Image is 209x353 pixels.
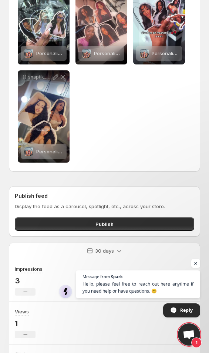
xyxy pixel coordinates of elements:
[178,323,200,346] div: Open chat
[95,247,114,254] p: 30 days
[15,308,29,315] h3: Views
[180,304,193,317] span: Reply
[15,217,194,231] button: Publish
[28,74,52,80] p: snaptik_7544223063160687885_hd
[24,147,33,156] img: Personalized Photo Air Freshener - Custom Car Freshie
[95,220,114,228] span: Publish
[191,337,202,348] span: 1
[82,280,193,294] span: Hello, please feel free to reach out here anytime if you need help or have questions. 😊
[36,50,166,56] span: Personalized Photo Air Freshener - Custom Car Freshie
[36,149,166,154] span: Personalized Photo Air Freshener - Custom Car Freshie
[15,265,43,273] h3: Impressions
[15,319,36,328] p: 1
[15,192,194,200] h2: Publish feed
[82,49,91,58] img: Personalized Photo Air Freshener - Custom Car Freshie
[18,70,70,163] div: snaptik_7544223063160687885_hdPersonalized Photo Air Freshener - Custom Car FreshiePersonalized P...
[111,274,123,279] span: Spark
[24,49,33,58] img: Personalized Photo Air Freshener - Custom Car Freshie
[15,203,194,210] p: Display the feed as a carousel, spotlight, etc., across your store.
[15,276,43,285] p: 3
[82,274,110,279] span: Message from
[140,49,149,58] img: Personalized Photo Air Freshener - Custom Car Freshie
